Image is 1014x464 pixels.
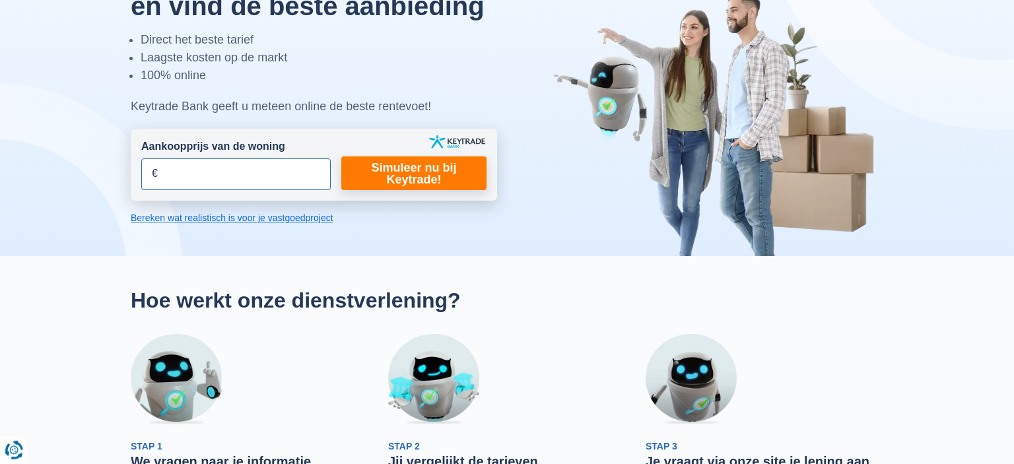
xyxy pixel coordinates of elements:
[131,98,562,116] div: Keytrade Bank geeft u meteen online de beste rentevoet!
[131,288,883,313] h2: Hoe werkt onze dienstverlening?
[646,334,737,425] img: Stap 3
[131,441,162,451] span: Stap 1
[141,139,285,154] label: Aankoopprijs van de woning
[141,67,562,84] li: 100% online
[341,156,487,190] a: Simuleer nu bij Keytrade!
[141,31,562,49] li: Direct het beste tarief
[131,334,222,425] img: Stap 1
[388,441,420,451] span: Stap 2
[429,135,485,149] img: keytrade
[131,211,497,224] a: Bereken wat realistisch is voor je vastgoedproject
[646,441,677,451] span: Stap 3
[141,49,562,67] li: Laagste kosten op de markt
[388,334,479,425] img: Stap 2
[152,166,158,182] span: €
